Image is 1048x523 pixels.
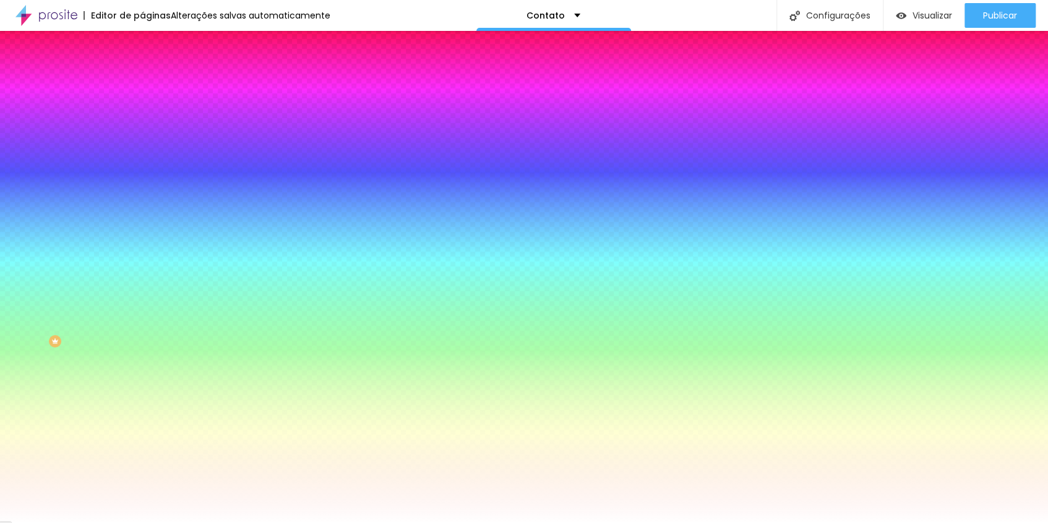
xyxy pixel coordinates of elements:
[883,3,964,28] button: Visualizar
[983,11,1017,20] span: Publicar
[964,3,1036,28] button: Publicar
[913,11,952,20] span: Visualizar
[789,11,800,21] img: Icone
[84,11,171,20] div: Editor de páginas
[526,11,565,20] p: Contato
[171,11,330,20] div: Alterações salvas automaticamente
[896,11,906,21] img: view-1.svg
